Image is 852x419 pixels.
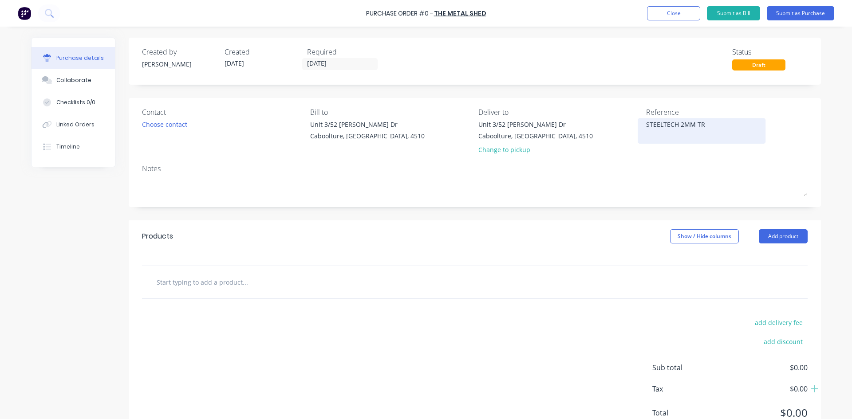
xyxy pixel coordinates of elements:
button: Purchase details [32,47,115,69]
button: Checklists 0/0 [32,91,115,114]
button: Close [647,6,700,20]
div: Bill to [310,107,472,117]
div: Timeline [56,143,80,151]
div: Status [732,47,808,57]
div: Required [307,47,383,57]
img: Factory [18,7,31,20]
span: Tax [652,384,719,394]
button: add delivery fee [749,317,808,328]
div: Linked Orders [56,121,95,129]
button: add discount [758,336,808,347]
div: Draft [732,59,785,70]
span: Total [652,407,719,418]
span: $0.00 [719,362,808,373]
div: [PERSON_NAME] [142,59,217,69]
button: Add product [759,229,808,243]
textarea: STEELTECH 2MM TR [646,120,757,140]
button: Show / Hide columns [670,229,739,243]
input: Start typing to add a product... [156,273,334,291]
div: Contact [142,107,304,117]
div: Checklists 0/0 [56,98,95,106]
button: Submit as Purchase [767,6,834,20]
div: Reference [646,107,808,117]
div: Caboolture, [GEOGRAPHIC_DATA], 4510 [478,131,593,141]
div: Unit 3/52 [PERSON_NAME] Dr [310,120,425,129]
a: THE METAL SHED [434,9,486,18]
span: Sub total [652,362,719,373]
button: Collaborate [32,69,115,91]
div: Created by [142,47,217,57]
span: $0.00 [719,384,808,394]
button: Timeline [32,136,115,158]
div: Unit 3/52 [PERSON_NAME] Dr [478,120,593,129]
button: Linked Orders [32,114,115,136]
div: Collaborate [56,76,91,84]
div: Change to pickup [478,145,593,154]
button: Submit as Bill [707,6,760,20]
div: Purchase Order #0 - [366,9,433,18]
div: Created [225,47,300,57]
div: Purchase details [56,54,104,62]
div: Products [142,231,173,242]
div: Deliver to [478,107,640,117]
div: Caboolture, [GEOGRAPHIC_DATA], 4510 [310,131,425,141]
div: Choose contact [142,120,187,129]
div: Notes [142,163,808,174]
